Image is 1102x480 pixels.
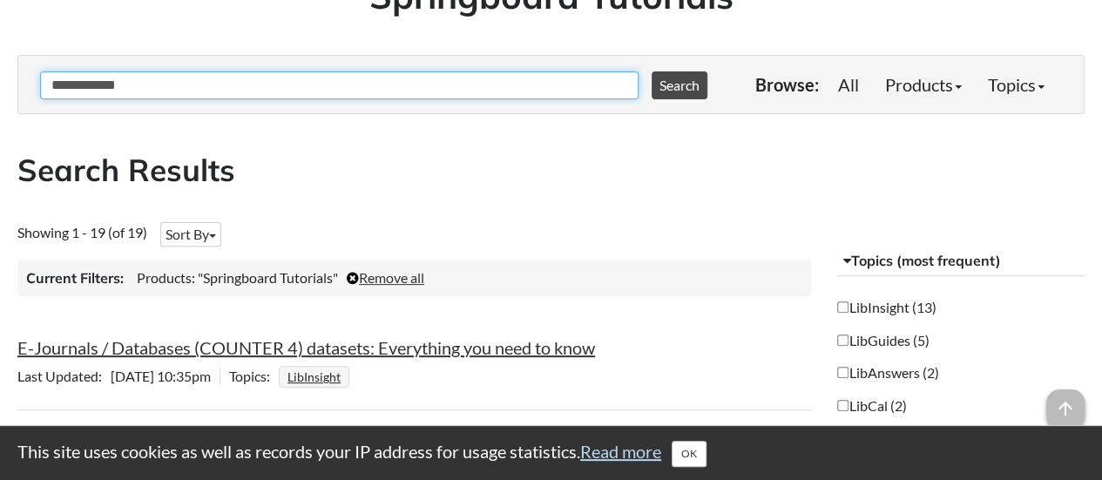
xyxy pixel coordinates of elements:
[837,367,848,378] input: LibAnswers (2)
[837,331,929,350] label: LibGuides (5)
[837,396,906,416] label: LibCal (2)
[285,364,343,389] a: LibInsight
[17,368,220,384] span: [DATE] 10:35pm
[837,400,848,411] input: LibCal (2)
[837,363,938,382] label: LibAnswers (2)
[1046,391,1085,412] a: arrow_upward
[347,269,424,286] a: Remove all
[160,222,221,247] button: Sort By
[837,335,848,346] input: LibGuides (5)
[837,246,1085,277] button: Topics (most frequent)
[17,337,595,358] a: E-Journals / Databases (COUNTER 4) datasets: Everything you need to know
[1046,389,1085,428] span: arrow_upward
[198,269,338,286] span: "Springboard Tutorials"
[580,441,661,462] a: Read more
[17,224,147,240] span: Showing 1 - 19 (of 19)
[837,298,936,317] label: LibInsight (13)
[229,368,279,384] span: Topics
[17,149,1085,192] h2: Search Results
[872,67,975,102] a: Products
[672,441,706,467] button: Close
[837,301,848,313] input: LibInsight (13)
[279,368,354,384] ul: Topics
[825,67,872,102] a: All
[652,71,707,99] button: Search
[26,268,124,287] h3: Current Filters
[755,72,819,97] p: Browse:
[137,269,195,286] span: Products:
[17,368,111,384] span: Last Updated
[975,67,1058,102] a: Topics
